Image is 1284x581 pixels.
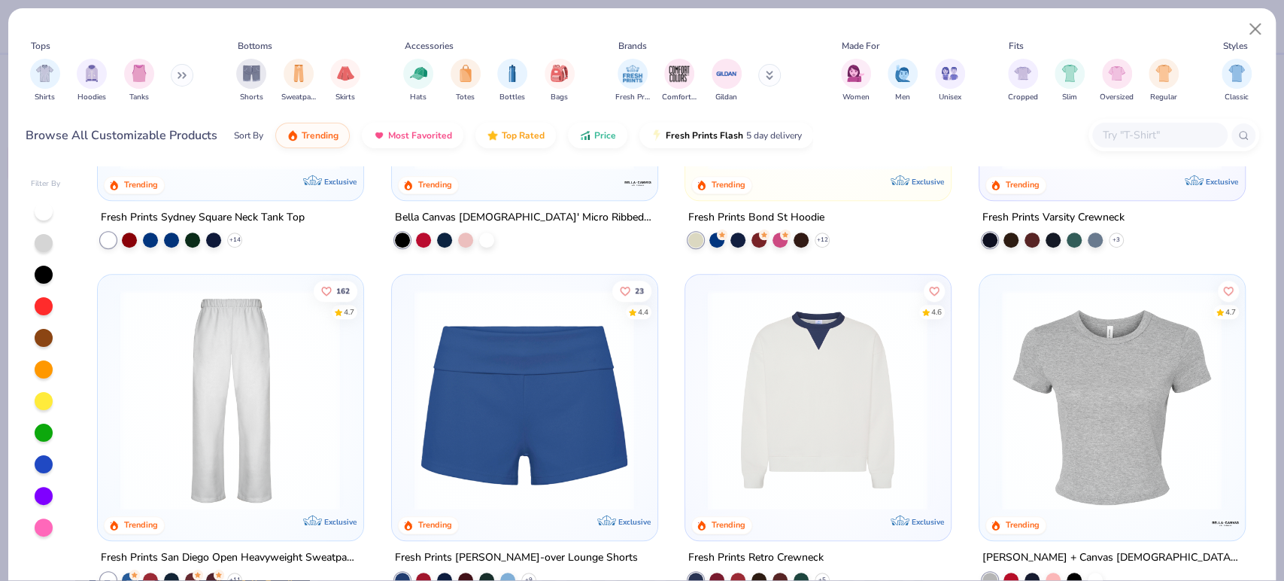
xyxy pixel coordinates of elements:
div: filter for Unisex [935,59,965,103]
span: Shirts [35,92,55,103]
div: filter for Bags [545,59,575,103]
div: 4.4 [638,306,648,318]
span: Most Favorited [388,129,452,141]
div: 4.6 [931,306,942,318]
button: Like [924,280,945,301]
button: filter button [1055,59,1085,103]
button: filter button [1008,59,1038,103]
img: Bella + Canvas logo [1210,507,1240,537]
div: filter for Comfort Colors [662,59,697,103]
img: TopRated.gif [487,129,499,141]
button: filter button [545,59,575,103]
span: Exclusive [324,516,357,526]
button: Trending [275,123,350,148]
div: 4.7 [344,306,354,318]
span: + 12 [817,235,828,244]
button: Fresh Prints Flash5 day delivery [639,123,813,148]
span: Bottles [499,92,525,103]
button: filter button [841,59,871,103]
img: Gildan Image [715,62,738,85]
img: flash.gif [651,129,663,141]
div: filter for Slim [1055,59,1085,103]
img: Bags Image [551,65,567,82]
span: Exclusive [324,176,357,186]
div: filter for Sweatpants [281,59,316,103]
span: Tanks [129,92,149,103]
img: Slim Image [1061,65,1078,82]
div: Fresh Prints Sydney Square Neck Tank Top [101,208,305,227]
button: filter button [1100,59,1134,103]
button: filter button [330,59,360,103]
span: Price [594,129,616,141]
img: Regular Image [1155,65,1173,82]
div: filter for Regular [1149,59,1179,103]
button: filter button [935,59,965,103]
input: Try "T-Shirt" [1101,126,1217,144]
div: Fresh Prints Bond St Hoodie [688,208,824,227]
div: filter for Cropped [1008,59,1038,103]
div: filter for Totes [451,59,481,103]
img: most_fav.gif [373,129,385,141]
img: Oversized Image [1108,65,1125,82]
img: Hats Image [410,65,427,82]
div: Fresh Prints [PERSON_NAME]-over Lounge Shorts [395,548,638,567]
div: Fits [1009,39,1024,53]
span: Exclusive [618,516,650,526]
span: Oversized [1100,92,1134,103]
div: Tops [31,39,50,53]
button: filter button [1149,59,1179,103]
div: Fresh Prints Varsity Crewneck [982,208,1125,227]
button: Like [314,280,357,301]
div: 4.7 [1225,306,1236,318]
span: Hoodies [77,92,106,103]
span: Exclusive [1205,176,1237,186]
span: Fresh Prints [615,92,650,103]
div: Accessories [405,39,454,53]
span: Hats [410,92,426,103]
span: Gildan [715,92,737,103]
button: filter button [30,59,60,103]
img: Cropped Image [1014,65,1031,82]
img: Bella + Canvas logo [622,167,652,197]
img: Hoodies Image [83,65,100,82]
span: Sweatpants [281,92,316,103]
div: filter for Women [841,59,871,103]
div: Brands [618,39,647,53]
button: Top Rated [475,123,556,148]
span: Slim [1062,92,1077,103]
div: filter for Hoodies [77,59,107,103]
button: Like [1218,280,1239,301]
button: filter button [662,59,697,103]
span: Exclusive [912,176,944,186]
img: df5250ff-6f61-4206-a12c-24931b20f13c [113,289,348,510]
img: Women Image [847,65,864,82]
div: filter for Bottles [497,59,527,103]
img: Sweatpants Image [290,65,307,82]
button: Price [568,123,627,148]
img: aa15adeb-cc10-480b-b531-6e6e449d5067 [994,289,1229,510]
div: filter for Shorts [236,59,266,103]
span: + 3 [1112,235,1120,244]
span: Bags [551,92,568,103]
button: Close [1241,15,1270,44]
span: Exclusive [912,516,944,526]
button: Most Favorited [362,123,463,148]
div: filter for Hats [403,59,433,103]
img: 3abb6cdb-110e-4e18-92a0-dbcd4e53f056 [700,289,935,510]
button: filter button [236,59,266,103]
div: filter for Gildan [712,59,742,103]
button: filter button [615,59,650,103]
span: Unisex [939,92,961,103]
div: filter for Tanks [124,59,154,103]
span: 23 [635,287,644,294]
span: Totes [456,92,475,103]
img: Shorts Image [243,65,260,82]
span: + 14 [229,235,241,244]
button: filter button [451,59,481,103]
span: Women [842,92,870,103]
div: Bella Canvas [DEMOGRAPHIC_DATA]' Micro Ribbed Scoop Tank [395,208,654,227]
button: filter button [403,59,433,103]
img: Skirts Image [337,65,354,82]
img: Classic Image [1228,65,1246,82]
img: Unisex Image [941,65,958,82]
